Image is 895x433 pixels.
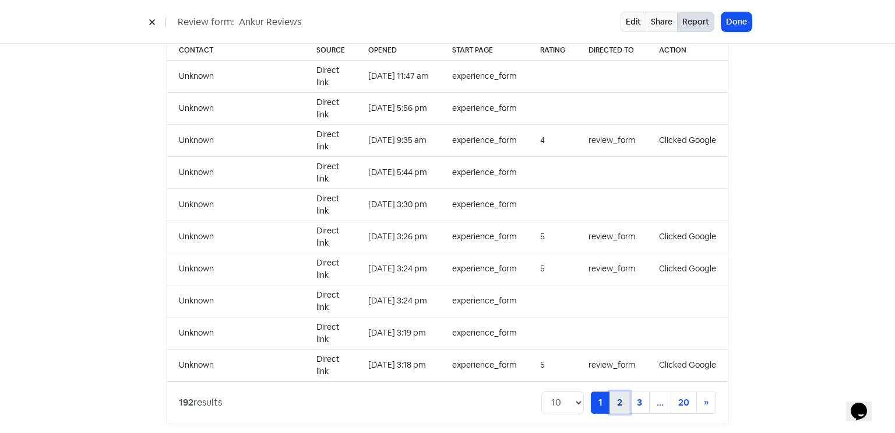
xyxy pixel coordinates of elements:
[528,124,577,156] td: 4
[441,124,528,156] td: experience_form
[721,12,752,32] button: Done
[591,392,610,414] a: 1
[357,285,441,317] td: [DATE] 3:24 pm
[577,349,647,381] td: review_form
[305,40,357,61] th: Source
[528,349,577,381] td: 5
[441,60,528,92] td: experience_form
[441,317,528,349] td: experience_form
[167,156,305,188] td: Unknown
[528,40,577,61] th: Rating
[178,15,234,29] span: Review form:
[647,40,728,61] th: Action
[167,124,305,156] td: Unknown
[167,40,305,61] th: Contact
[528,221,577,253] td: 5
[646,12,678,32] a: Share
[357,221,441,253] td: [DATE] 3:26 pm
[647,221,728,253] td: Clicked Google
[179,396,193,408] strong: 192
[357,92,441,124] td: [DATE] 5:56 pm
[647,349,728,381] td: Clicked Google
[305,221,357,253] td: Direct link
[357,317,441,349] td: [DATE] 3:19 pm
[609,392,630,414] a: 2
[441,92,528,124] td: experience_form
[647,124,728,156] td: Clicked Google
[357,60,441,92] td: [DATE] 11:47 am
[441,221,528,253] td: experience_form
[167,92,305,124] td: Unknown
[441,349,528,381] td: experience_form
[696,392,716,414] a: Next
[577,124,647,156] td: review_form
[167,317,305,349] td: Unknown
[167,188,305,221] td: Unknown
[167,349,305,381] td: Unknown
[357,349,441,381] td: [DATE] 3:18 pm
[577,253,647,285] td: review_form
[441,188,528,221] td: experience_form
[305,188,357,221] td: Direct link
[167,253,305,285] td: Unknown
[846,386,883,421] iframe: chat widget
[441,40,528,61] th: Start page
[577,40,647,61] th: Directed to
[647,253,728,285] td: Clicked Google
[357,253,441,285] td: [DATE] 3:24 pm
[629,392,650,414] a: 3
[621,12,646,32] a: Edit
[441,285,528,317] td: experience_form
[305,60,357,92] td: Direct link
[441,156,528,188] td: experience_form
[305,317,357,349] td: Direct link
[305,156,357,188] td: Direct link
[357,156,441,188] td: [DATE] 5:44 pm
[528,253,577,285] td: 5
[441,253,528,285] td: experience_form
[167,60,305,92] td: Unknown
[649,392,671,414] a: ...
[305,253,357,285] td: Direct link
[167,285,305,317] td: Unknown
[179,396,222,410] div: results
[671,392,697,414] a: 20
[357,124,441,156] td: [DATE] 9:35 am
[305,285,357,317] td: Direct link
[305,124,357,156] td: Direct link
[577,221,647,253] td: review_form
[704,396,709,408] span: »
[677,12,714,32] button: Report
[167,221,305,253] td: Unknown
[357,40,441,61] th: Opened
[305,349,357,381] td: Direct link
[357,188,441,221] td: [DATE] 3:30 pm
[305,92,357,124] td: Direct link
